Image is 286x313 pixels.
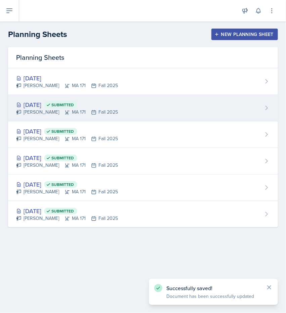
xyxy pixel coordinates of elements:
[51,182,74,187] span: Submitted
[166,293,260,300] p: Document has been successfully updated
[8,47,278,68] div: Planning Sheets
[16,162,118,169] div: [PERSON_NAME] MA 171 Fall 2025
[8,148,278,174] a: [DATE] Submitted [PERSON_NAME]MA 171Fall 2025
[16,188,118,195] div: [PERSON_NAME] MA 171 Fall 2025
[51,208,74,214] span: Submitted
[51,129,74,134] span: Submitted
[16,82,118,89] div: [PERSON_NAME] MA 171 Fall 2025
[8,95,278,121] a: [DATE] Submitted [PERSON_NAME]MA 171Fall 2025
[16,109,118,116] div: [PERSON_NAME] MA 171 Fall 2025
[16,74,118,83] div: [DATE]
[8,201,278,227] a: [DATE] Submitted [PERSON_NAME]MA 171Fall 2025
[8,121,278,148] a: [DATE] Submitted [PERSON_NAME]MA 171Fall 2025
[51,155,74,161] span: Submitted
[8,28,67,40] h2: Planning Sheets
[16,215,118,222] div: [PERSON_NAME] MA 171 Fall 2025
[51,102,74,108] span: Submitted
[16,127,118,136] div: [DATE]
[16,153,118,162] div: [DATE]
[16,135,118,142] div: [PERSON_NAME] MA 171 Fall 2025
[8,68,278,95] a: [DATE] [PERSON_NAME]MA 171Fall 2025
[211,29,278,40] button: New Planning Sheet
[8,174,278,201] a: [DATE] Submitted [PERSON_NAME]MA 171Fall 2025
[16,100,118,109] div: [DATE]
[166,285,260,291] p: Successfully saved!
[16,180,118,189] div: [DATE]
[216,32,274,37] div: New Planning Sheet
[16,206,118,216] div: [DATE]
